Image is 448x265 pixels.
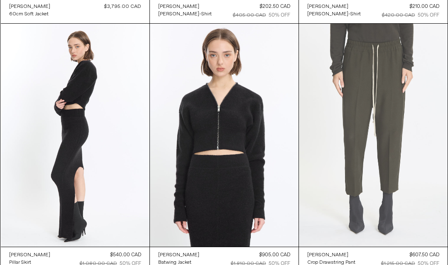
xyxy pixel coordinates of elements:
[409,3,439,10] div: $210.00 CAD
[158,251,199,259] a: [PERSON_NAME]
[158,252,199,259] div: [PERSON_NAME]
[382,12,415,19] div: $420.00 CAD
[9,251,50,259] a: [PERSON_NAME]
[307,251,355,259] a: [PERSON_NAME]
[307,3,361,10] a: [PERSON_NAME]
[259,3,290,10] div: $202.50 CAD
[158,10,212,18] a: [PERSON_NAME]-Shirt
[409,251,439,259] div: $607.50 CAD
[1,24,149,247] img: Pillar Skirt
[307,252,348,259] div: [PERSON_NAME]
[259,251,290,259] div: $905.00 CAD
[9,10,50,18] a: 60cm Soft Jacket
[233,12,266,19] div: $405.00 CAD
[9,252,50,259] div: [PERSON_NAME]
[150,24,299,247] img: Rick Owens Batwing Jacket
[9,3,50,10] a: [PERSON_NAME]
[299,24,448,247] img: Rick Owens Crop Drawstring Pant
[307,11,361,18] div: [PERSON_NAME]-Shirt
[158,3,199,10] div: [PERSON_NAME]
[9,11,49,18] div: 60cm Soft Jacket
[307,3,348,10] div: [PERSON_NAME]
[269,12,290,19] div: 50% OFF
[110,251,141,259] div: $540.00 CAD
[104,3,141,10] div: $3,795.00 CAD
[158,11,212,18] div: [PERSON_NAME]-Shirt
[158,3,212,10] a: [PERSON_NAME]
[307,10,361,18] a: [PERSON_NAME]-Shirt
[418,12,439,19] div: 50% OFF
